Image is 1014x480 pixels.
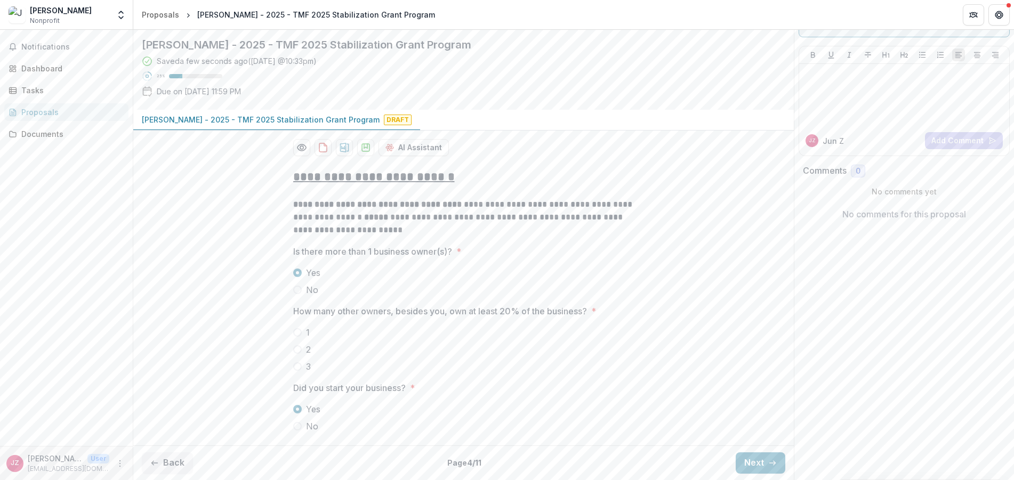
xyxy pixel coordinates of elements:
div: Proposals [142,9,179,20]
button: Ordered List [934,48,947,61]
p: No comments for this proposal [842,208,966,221]
p: Jun Z [823,135,844,147]
a: Documents [4,125,128,143]
span: 1 [306,326,310,339]
span: Yes [306,403,320,416]
a: Proposals [138,7,183,22]
button: download-proposal [336,139,353,156]
button: Get Help [988,4,1010,26]
button: Underline [825,48,838,61]
button: Heading 2 [898,48,911,61]
h2: Comments [803,166,847,176]
span: 3 [306,360,311,373]
span: Nonprofit [30,16,60,26]
button: Partners [963,4,984,26]
button: Bullet List [916,48,929,61]
button: Align Right [989,48,1002,61]
h2: [PERSON_NAME] - 2025 - TMF 2025 Stabilization Grant Program [142,38,768,51]
p: 25 % [157,72,165,80]
div: [PERSON_NAME] - 2025 - TMF 2025 Stabilization Grant Program [197,9,435,20]
a: Dashboard [4,60,128,77]
button: Italicize [843,48,856,61]
p: [PERSON_NAME] - 2025 - TMF 2025 Stabilization Grant Program [142,114,380,125]
a: Tasks [4,82,128,99]
span: Yes [306,266,320,279]
button: Bold [807,48,819,61]
span: No [306,283,318,296]
div: Documents [21,128,120,140]
p: [EMAIL_ADDRESS][DOMAIN_NAME] [28,464,109,474]
a: Proposals [4,103,128,121]
button: download-proposal [357,139,374,156]
p: User [87,454,109,463]
div: Proposals [21,107,120,118]
p: How many other owners, besides you, own at least 20% of the business? [293,305,587,318]
button: Preview 7eed54b0-c8f6-4d13-bd2a-baf18cf4b8e4-0.pdf [293,139,310,156]
p: Is there more than 1 business owner(s)? [293,245,452,258]
span: Notifications [21,43,124,52]
span: 0 [856,167,860,176]
span: Draft [384,115,412,125]
div: Jun Zhang [11,460,19,467]
button: Align Left [952,48,965,61]
button: Heading 1 [880,48,892,61]
button: download-proposal [315,139,332,156]
span: No [306,420,318,433]
div: Tasks [21,85,120,96]
button: Add Comment [925,132,1003,149]
button: Align Center [971,48,984,61]
button: AI Assistant [379,139,449,156]
button: Open entity switcher [114,4,128,26]
button: More [114,457,126,470]
button: Next [736,452,785,474]
p: Due on [DATE] 11:59 PM [157,86,241,97]
button: Notifications [4,38,128,55]
div: Jun Zhang [809,138,816,143]
span: 2 [306,343,311,356]
img: Jun Zhang [9,6,26,23]
div: [PERSON_NAME] [30,5,92,16]
div: Dashboard [21,63,120,74]
p: Did you start your business? [293,381,406,394]
button: Strike [862,48,874,61]
p: [PERSON_NAME] [28,453,83,464]
div: Saved a few seconds ago ( [DATE] @ 10:33pm ) [157,55,317,67]
p: No comments yet [803,186,1005,197]
nav: breadcrumb [138,7,439,22]
p: Page 4 / 11 [447,457,481,468]
button: Back [142,452,193,474]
